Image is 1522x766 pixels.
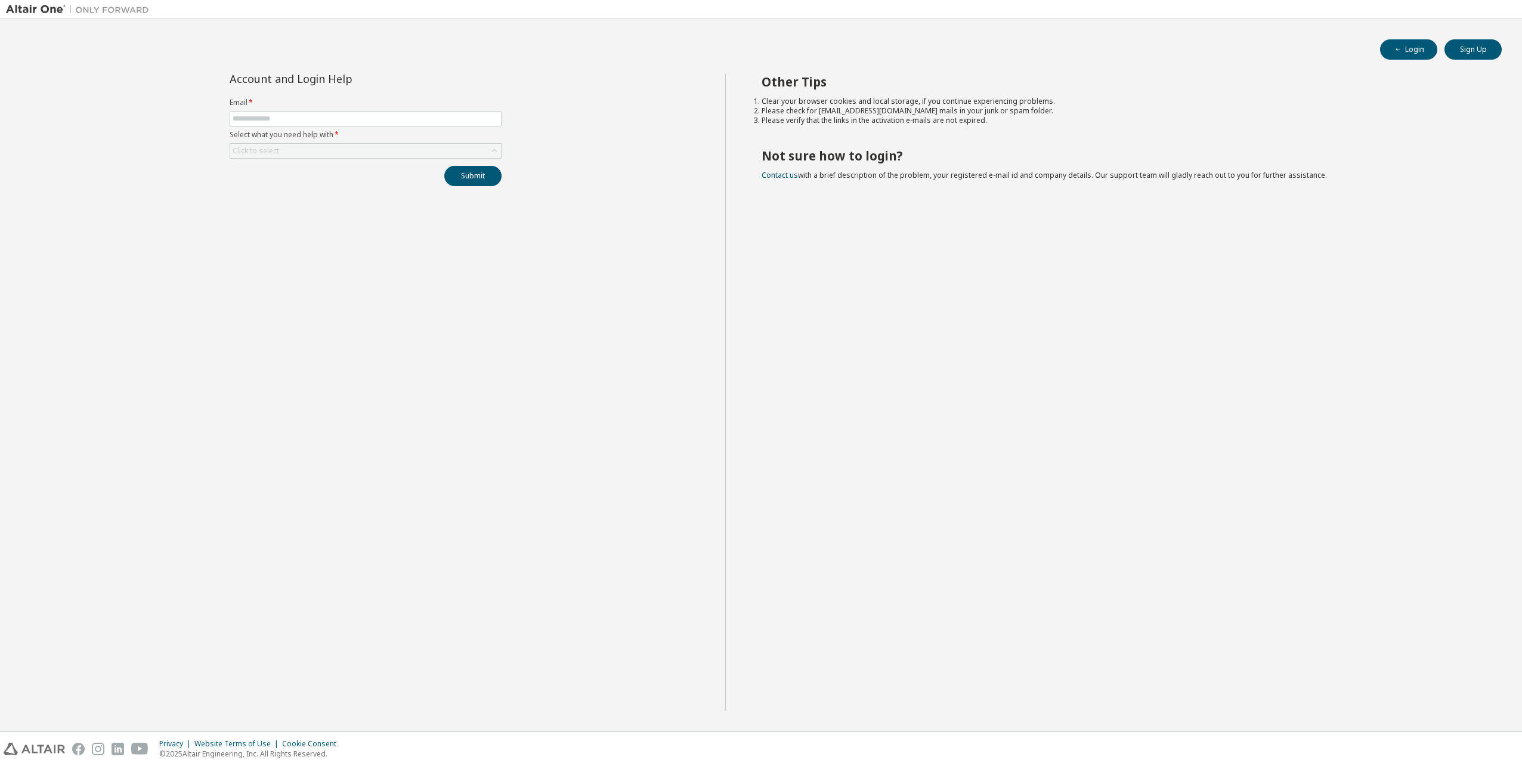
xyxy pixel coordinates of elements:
label: Email [230,98,502,107]
img: Altair One [6,4,155,16]
span: with a brief description of the problem, your registered e-mail id and company details. Our suppo... [762,170,1327,180]
img: linkedin.svg [112,743,124,755]
div: Privacy [159,739,194,749]
div: Website Terms of Use [194,739,282,749]
img: altair_logo.svg [4,743,65,755]
li: Clear your browser cookies and local storage, if you continue experiencing problems. [762,97,1481,106]
li: Please check for [EMAIL_ADDRESS][DOMAIN_NAME] mails in your junk or spam folder. [762,106,1481,116]
li: Please verify that the links in the activation e-mails are not expired. [762,116,1481,125]
p: © 2025 Altair Engineering, Inc. All Rights Reserved. [159,749,344,759]
button: Sign Up [1444,39,1502,60]
img: youtube.svg [131,743,149,755]
img: facebook.svg [72,743,85,755]
img: instagram.svg [92,743,104,755]
div: Click to select [233,146,279,156]
div: Cookie Consent [282,739,344,749]
a: Contact us [762,170,798,180]
h2: Other Tips [762,74,1481,89]
div: Click to select [230,144,501,158]
button: Login [1380,39,1437,60]
div: Account and Login Help [230,74,447,84]
label: Select what you need help with [230,130,502,140]
h2: Not sure how to login? [762,148,1481,163]
button: Submit [444,166,502,186]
